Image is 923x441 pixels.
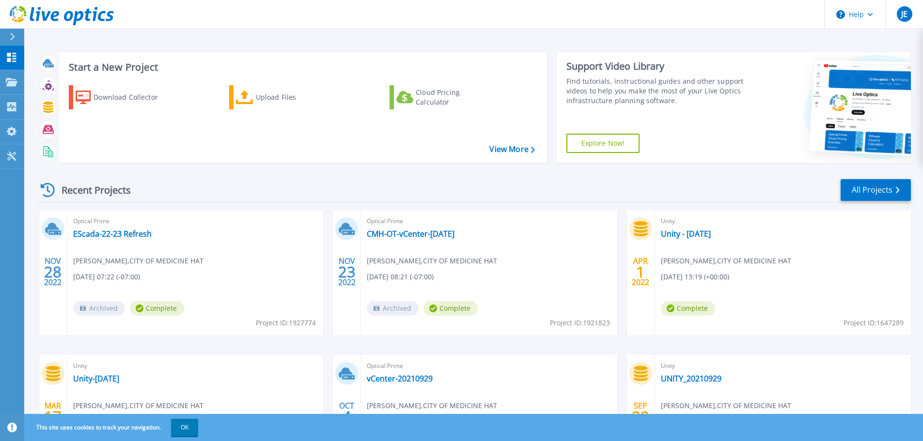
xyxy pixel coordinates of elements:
[367,374,433,383] a: vCenter-20210929
[661,301,715,316] span: Complete
[171,419,198,436] button: OK
[566,134,640,153] a: Explore Now!
[256,318,316,328] span: Project ID: 1927774
[94,88,171,107] div: Download Collector
[73,361,317,371] span: Unity
[73,229,152,239] a: EScada-22-23 Refresh
[631,399,650,434] div: SEP 2021
[661,256,791,266] span: [PERSON_NAME] , CITY OF MEDICINE HAT
[390,85,498,109] a: Cloud Pricing Calculator
[661,361,905,371] span: Unity
[367,361,611,371] span: Optical Prime
[550,318,610,328] span: Project ID: 1921823
[338,254,356,289] div: NOV 2022
[566,60,747,73] div: Support Video Library
[73,301,125,316] span: Archived
[566,76,747,106] div: Find tutorials, instructional guides and other support videos to help you make the most of your L...
[423,301,478,316] span: Complete
[44,268,62,276] span: 28
[343,412,351,421] span: 4
[229,85,337,109] a: Upload Files
[901,10,907,18] span: JE
[632,412,649,421] span: 29
[73,272,140,282] span: [DATE] 07:22 (-07:00)
[44,412,62,421] span: 17
[661,229,711,239] a: Unity - [DATE]
[367,400,497,411] span: [PERSON_NAME] , CITY OF MEDICINE HAT
[256,88,333,107] div: Upload Files
[69,85,177,109] a: Download Collector
[844,318,904,328] span: Project ID: 1647289
[69,62,534,73] h3: Start a New Project
[367,301,419,316] span: Archived
[44,254,62,289] div: NOV 2022
[636,268,645,276] span: 1
[661,400,791,411] span: [PERSON_NAME] , CITY OF MEDICINE HAT
[27,419,198,436] span: This site uses cookies to track your navigation.
[367,229,454,239] a: CMH-OT-vCenter-[DATE]
[841,179,911,201] a: All Projects
[130,301,184,316] span: Complete
[338,399,356,434] div: OCT 2021
[631,254,650,289] div: APR 2022
[37,178,144,202] div: Recent Projects
[416,88,493,107] div: Cloud Pricing Calculator
[661,374,721,383] a: UNITY_20210929
[44,399,62,434] div: MAR 2022
[489,145,534,154] a: View More
[73,216,317,227] span: Optical Prime
[338,268,356,276] span: 23
[661,272,729,282] span: [DATE] 13:19 (+00:00)
[73,400,203,411] span: [PERSON_NAME] , CITY OF MEDICINE HAT
[367,256,497,266] span: [PERSON_NAME] , CITY OF MEDICINE HAT
[661,216,905,227] span: Unity
[73,374,119,383] a: Unity-[DATE]
[73,256,203,266] span: [PERSON_NAME] , CITY OF MEDICINE HAT
[367,272,434,282] span: [DATE] 08:21 (-07:00)
[367,216,611,227] span: Optical Prime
